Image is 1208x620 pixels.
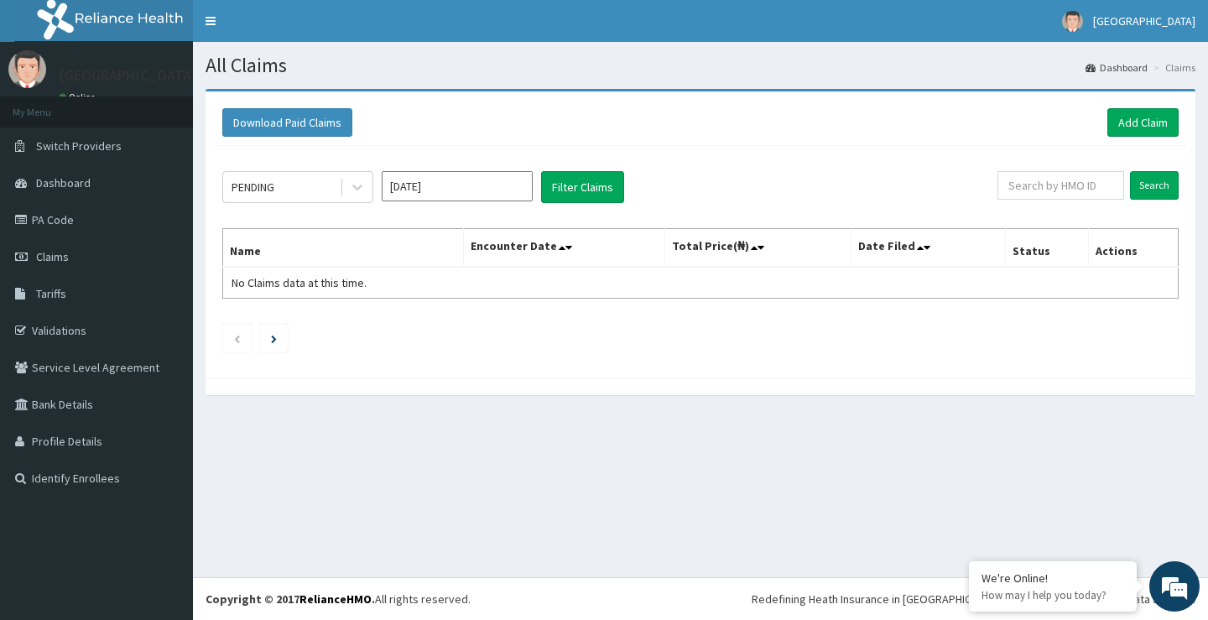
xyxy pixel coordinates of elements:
[981,588,1124,602] p: How may I help you today?
[299,591,372,607] a: RelianceHMO
[1005,229,1088,268] th: Status
[271,331,277,346] a: Next page
[223,229,464,268] th: Name
[36,175,91,190] span: Dashboard
[851,229,1005,268] th: Date Filed
[1093,13,1195,29] span: [GEOGRAPHIC_DATA]
[1088,229,1178,268] th: Actions
[36,286,66,301] span: Tariffs
[59,91,99,103] a: Online
[664,229,851,268] th: Total Price(₦)
[36,138,122,154] span: Switch Providers
[463,229,664,268] th: Encounter Date
[1107,108,1179,137] a: Add Claim
[382,171,533,201] input: Select Month and Year
[233,331,241,346] a: Previous page
[981,571,1124,586] div: We're Online!
[541,171,624,203] button: Filter Claims
[997,171,1124,200] input: Search by HMO ID
[1130,171,1179,200] input: Search
[232,179,274,195] div: PENDING
[222,108,352,137] button: Download Paid Claims
[752,591,1195,607] div: Redefining Heath Insurance in [GEOGRAPHIC_DATA] using Telemedicine and Data Science!
[1086,60,1148,75] a: Dashboard
[206,591,375,607] strong: Copyright © 2017 .
[59,68,197,83] p: [GEOGRAPHIC_DATA]
[8,50,46,88] img: User Image
[36,249,69,264] span: Claims
[1062,11,1083,32] img: User Image
[232,275,367,290] span: No Claims data at this time.
[206,55,1195,76] h1: All Claims
[1149,60,1195,75] li: Claims
[193,577,1208,620] footer: All rights reserved.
